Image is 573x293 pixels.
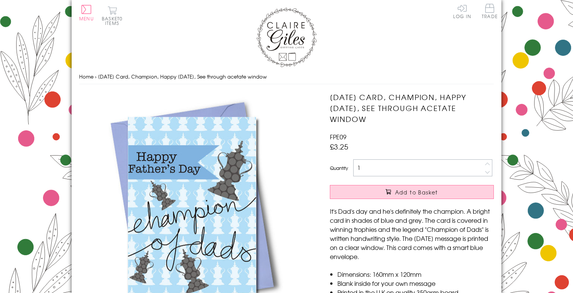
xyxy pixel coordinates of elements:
button: Menu [79,5,94,21]
span: [DATE] Card, Champion, Happy [DATE], See through acetate window [98,73,267,80]
h1: [DATE] Card, Champion, Happy [DATE], See through acetate window [330,92,494,124]
span: › [95,73,97,80]
img: Claire Giles Greetings Cards [256,8,317,67]
label: Quantity [330,165,348,171]
li: Blank inside for your own message [337,279,494,288]
span: FPE09 [330,132,346,141]
p: It's Dad's day and he's definitely the champion. A bright card in shades of blue and grey. The ca... [330,207,494,261]
li: Dimensions: 160mm x 120mm [337,270,494,279]
button: Add to Basket [330,185,494,199]
a: Trade [482,4,498,20]
span: Menu [79,15,94,22]
a: Home [79,73,93,80]
button: Basket0 items [102,6,123,25]
nav: breadcrumbs [79,69,494,85]
span: Add to Basket [395,188,438,196]
span: £3.25 [330,141,348,152]
a: Log In [453,4,471,19]
span: 0 items [105,15,123,26]
span: Trade [482,4,498,19]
